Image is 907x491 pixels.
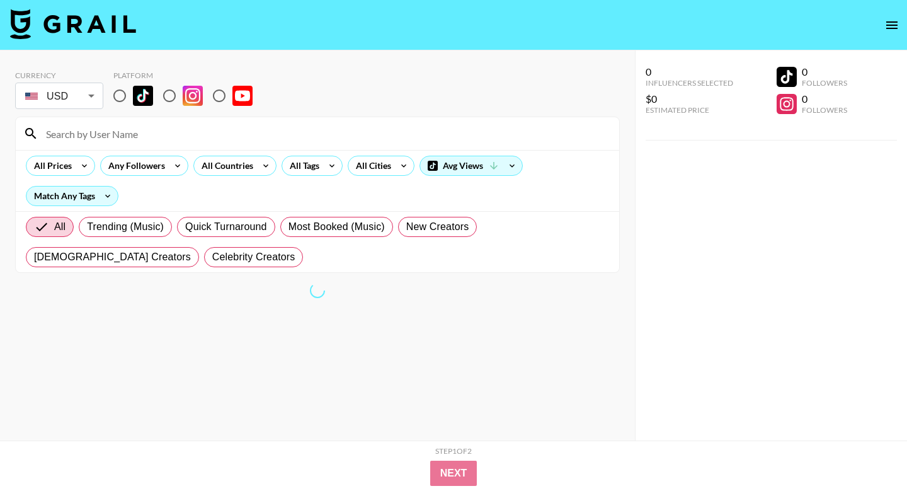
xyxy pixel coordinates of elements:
[34,250,191,265] span: [DEMOGRAPHIC_DATA] Creators
[802,78,847,88] div: Followers
[646,93,733,105] div: $0
[183,86,203,106] img: Instagram
[879,13,904,38] button: open drawer
[26,187,118,205] div: Match Any Tags
[232,86,253,106] img: YouTube
[212,250,295,265] span: Celebrity Creators
[133,86,153,106] img: TikTok
[38,124,612,144] input: Search by User Name
[348,156,394,175] div: All Cities
[15,71,103,80] div: Currency
[310,283,325,298] span: Refreshing bookers, clients, tags, cities, talent, talent...
[646,66,733,78] div: 0
[646,78,733,88] div: Influencers Selected
[194,156,256,175] div: All Countries
[185,219,267,234] span: Quick Turnaround
[282,156,322,175] div: All Tags
[101,156,168,175] div: Any Followers
[844,428,892,476] iframe: Drift Widget Chat Controller
[18,85,101,107] div: USD
[113,71,263,80] div: Platform
[87,219,164,234] span: Trending (Music)
[406,219,469,234] span: New Creators
[802,93,847,105] div: 0
[420,156,522,175] div: Avg Views
[54,219,66,234] span: All
[10,9,136,39] img: Grail Talent
[288,219,385,234] span: Most Booked (Music)
[646,105,733,115] div: Estimated Price
[802,66,847,78] div: 0
[435,446,472,456] div: Step 1 of 2
[802,105,847,115] div: Followers
[26,156,74,175] div: All Prices
[430,461,477,486] button: Next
